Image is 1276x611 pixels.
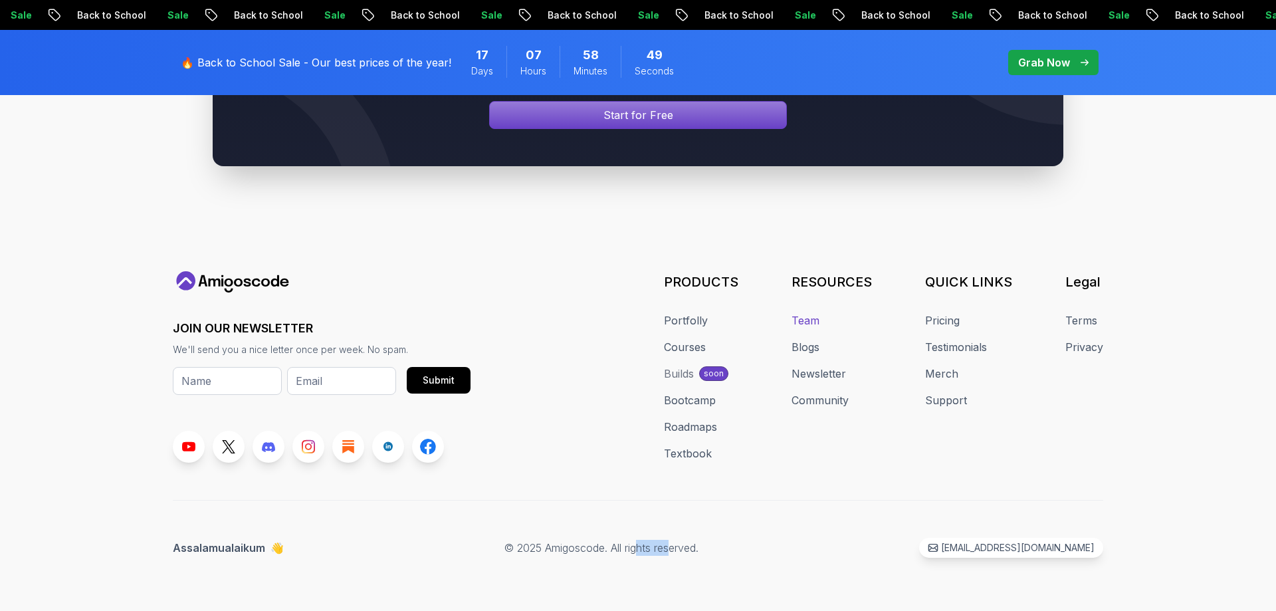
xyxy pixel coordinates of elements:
[504,540,698,556] p: © 2025 Amigoscode. All rights reserved.
[1230,9,1273,22] p: Sale
[925,366,958,382] a: Merch
[253,431,284,463] a: Discord link
[664,419,717,435] a: Roadmaps
[826,9,916,22] p: Back to School
[489,101,787,129] a: Signin page
[669,9,760,22] p: Back to School
[792,339,819,355] a: Blogs
[132,9,175,22] p: Sale
[792,366,846,382] a: Newsletter
[407,367,471,394] button: Submit
[925,392,967,408] a: Support
[792,312,819,328] a: Team
[356,9,446,22] p: Back to School
[268,537,288,558] span: 👋
[446,9,488,22] p: Sale
[173,540,284,556] p: Assalamualaikum
[919,538,1103,558] a: [EMAIL_ADDRESS][DOMAIN_NAME]
[603,9,645,22] p: Sale
[471,64,493,78] span: Days
[1065,273,1103,291] h3: Legal
[664,273,738,291] h3: PRODUCTS
[664,339,706,355] a: Courses
[332,431,364,463] a: Blog link
[925,339,987,355] a: Testimonials
[664,392,716,408] a: Bootcamp
[512,9,603,22] p: Back to School
[173,343,471,356] p: We'll send you a nice letter once per week. No spam.
[664,366,694,382] div: Builds
[526,46,542,64] span: 7 Hours
[983,9,1073,22] p: Back to School
[412,431,444,463] a: Facebook link
[647,46,663,64] span: 49 Seconds
[925,273,1012,291] h3: QUICK LINKS
[1065,312,1097,328] a: Terms
[520,64,546,78] span: Hours
[760,9,802,22] p: Sale
[583,46,599,64] span: 58 Minutes
[1140,9,1230,22] p: Back to School
[635,64,674,78] span: Seconds
[181,55,451,70] p: 🔥 Back to School Sale - Our best prices of the year!
[792,273,872,291] h3: RESOURCES
[941,541,1095,554] p: [EMAIL_ADDRESS][DOMAIN_NAME]
[664,312,708,328] a: Portfolly
[476,46,488,64] span: 17 Days
[287,367,396,395] input: Email
[423,374,455,387] div: Submit
[1018,55,1070,70] p: Grab Now
[916,9,959,22] p: Sale
[173,319,471,338] h3: JOIN OUR NEWSLETTER
[213,431,245,463] a: Twitter link
[704,368,724,379] p: soon
[1073,9,1116,22] p: Sale
[664,445,712,461] a: Textbook
[372,431,404,463] a: LinkedIn link
[574,64,607,78] span: Minutes
[42,9,132,22] p: Back to School
[199,9,289,22] p: Back to School
[792,392,849,408] a: Community
[173,431,205,463] a: Youtube link
[925,312,960,328] a: Pricing
[289,9,332,22] p: Sale
[173,367,282,395] input: Name
[1065,339,1103,355] a: Privacy
[603,107,673,123] p: Start for Free
[292,431,324,463] a: Instagram link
